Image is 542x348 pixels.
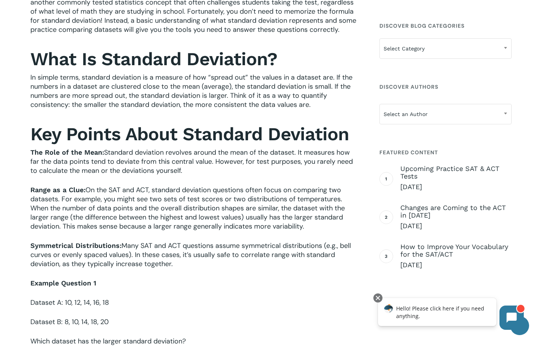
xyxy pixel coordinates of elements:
[400,260,512,270] span: [DATE]
[400,165,512,191] a: Upcoming Practice SAT & ACT Tests [DATE]
[400,165,512,180] span: Upcoming Practice SAT & ACT Tests
[400,243,512,270] a: How to Improve Your Vocabulary for the SAT/ACT [DATE]
[30,241,351,268] span: Many SAT and ACT questions assume symmetrical distributions (e.g., bell curves or evenly spaced v...
[400,221,512,230] span: [DATE]
[30,337,186,346] span: Which dataset has the larger standard deviation?
[379,104,512,124] span: Select an Author
[30,317,109,326] span: Dataset B: 8, 10, 14, 18, 20
[30,148,353,175] span: Standard deviation revolves around the mean of the dataset. It measures how far the data points t...
[400,182,512,191] span: [DATE]
[379,146,512,159] h4: Featured Content
[30,241,122,249] strong: Symmetrical Distributions:
[380,106,511,122] span: Select an Author
[400,204,512,230] a: Changes are Coming to the ACT in [DATE] [DATE]
[400,243,512,258] span: How to Improve Your Vocabulary for the SAT/ACT
[380,41,511,56] span: Select Category
[30,123,349,145] b: Key Points About Standard Deviation
[30,279,96,287] b: Example Question 1
[30,73,352,109] span: In simple terms, standard deviation is a measure of how “spread out” the values in a dataset are....
[379,19,512,33] h4: Discover Blog Categories
[370,292,531,337] iframe: Chatbot
[30,185,345,231] span: On the SAT and ACT, standard deviation questions often focus on comparing two datasets. For examp...
[30,298,109,307] span: Dataset A: 10, 12, 14, 16, 18
[379,80,512,94] h4: Discover Authors
[379,38,512,59] span: Select Category
[400,204,512,219] span: Changes are Coming to the ACT in [DATE]
[30,186,85,194] strong: Range as a Clue:
[30,148,104,156] strong: The Role of the Mean:
[30,48,277,70] b: What Is Standard Deviation?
